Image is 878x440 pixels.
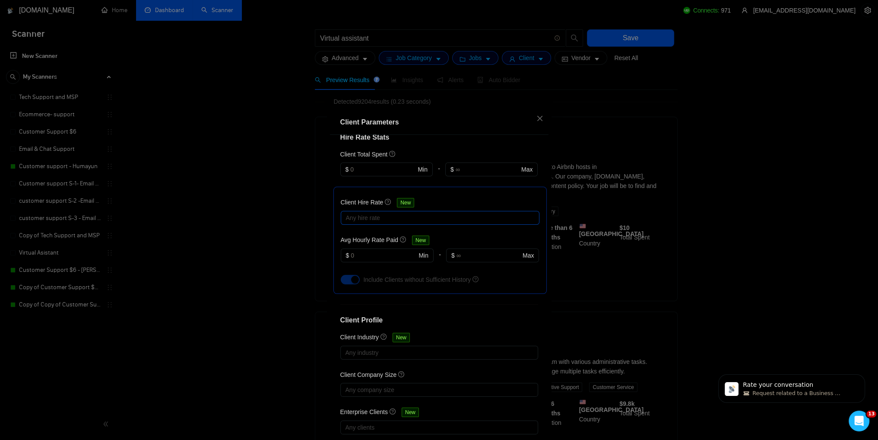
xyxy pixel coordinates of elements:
iframe: Intercom notifications message [705,356,878,417]
span: Max [521,165,533,174]
div: - [434,249,446,273]
span: question-circle [398,371,405,378]
span: 13 [866,411,876,418]
h5: Client Company Size [340,370,397,379]
input: ∞ [456,251,521,260]
h4: Client Profile [340,315,538,325]
span: New [397,198,414,207]
h5: Client Industry [340,332,379,342]
span: New [402,408,419,417]
span: question-circle [380,333,387,340]
input: 0 [351,251,417,260]
span: question-circle [390,408,396,415]
iframe: Intercom live chat [849,411,869,431]
span: question-circle [389,150,396,157]
span: Min [418,165,428,174]
span: Max [523,251,534,260]
h4: Hire Rate Stats [340,132,538,143]
div: - [433,163,445,187]
h5: Enterprise Clients [340,407,388,417]
span: $ [451,251,455,260]
span: $ [450,165,454,174]
input: 0 [350,165,416,174]
h5: Client Total Spent [340,150,387,159]
span: question-circle [400,236,407,243]
span: $ [346,251,349,260]
input: ∞ [456,165,520,174]
div: Client Parameters [340,117,538,128]
span: $ [345,165,349,174]
button: Close [528,107,552,131]
span: Min [418,251,428,260]
span: question-circle [385,198,392,205]
span: Include Clients without Sufficient History [363,276,471,283]
h5: Client Hire Rate [341,198,384,207]
span: close [536,115,543,122]
span: New [393,333,410,342]
span: question-circle [472,276,479,282]
h5: Avg Hourly Rate Paid [341,235,399,245]
span: New [412,236,429,245]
